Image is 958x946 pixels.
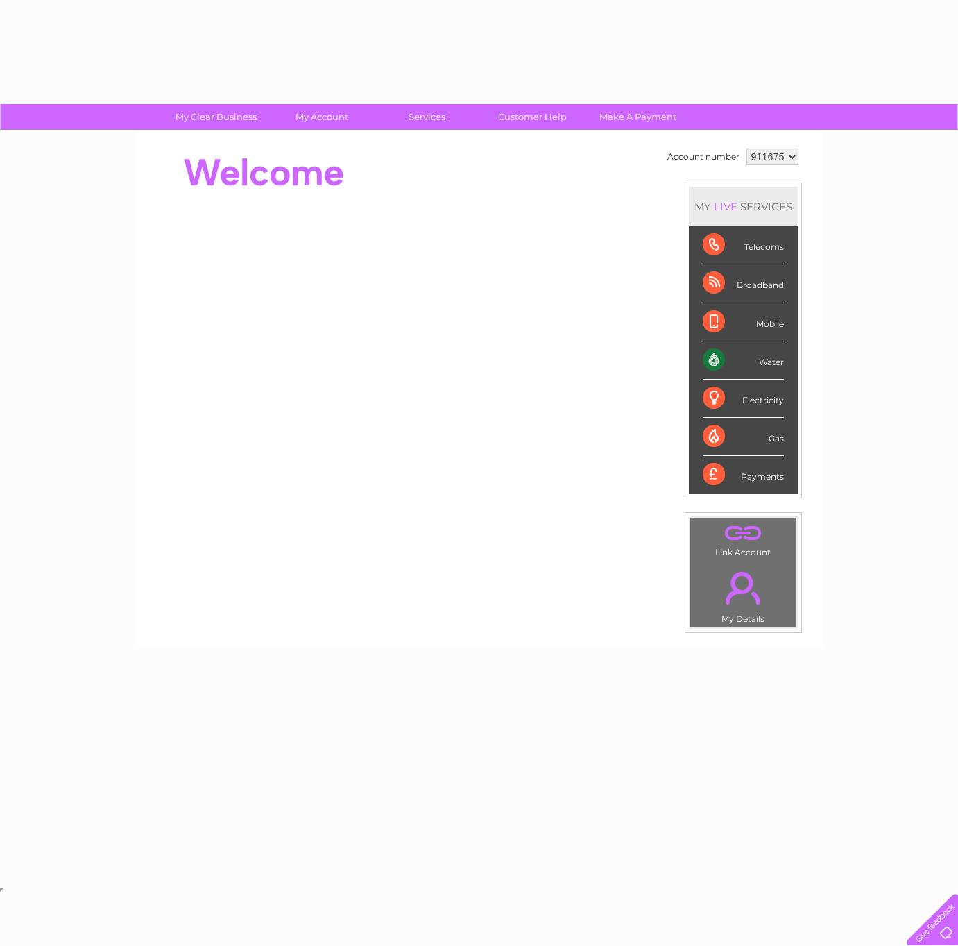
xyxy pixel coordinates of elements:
a: . [694,521,793,546]
div: LIVE [711,200,740,213]
div: Mobile [703,303,784,341]
a: Services [370,104,484,130]
td: My Details [690,560,797,628]
a: Customer Help [475,104,590,130]
a: My Account [264,104,379,130]
div: MY SERVICES [689,187,798,226]
div: Water [703,341,784,380]
div: Gas [703,418,784,456]
a: Make A Payment [581,104,695,130]
td: Account number [664,145,743,169]
div: Payments [703,456,784,493]
td: Link Account [690,517,797,561]
a: My Clear Business [159,104,273,130]
div: Telecoms [703,226,784,264]
div: Electricity [703,380,784,418]
a: . [694,564,793,612]
div: Broadband [703,264,784,303]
